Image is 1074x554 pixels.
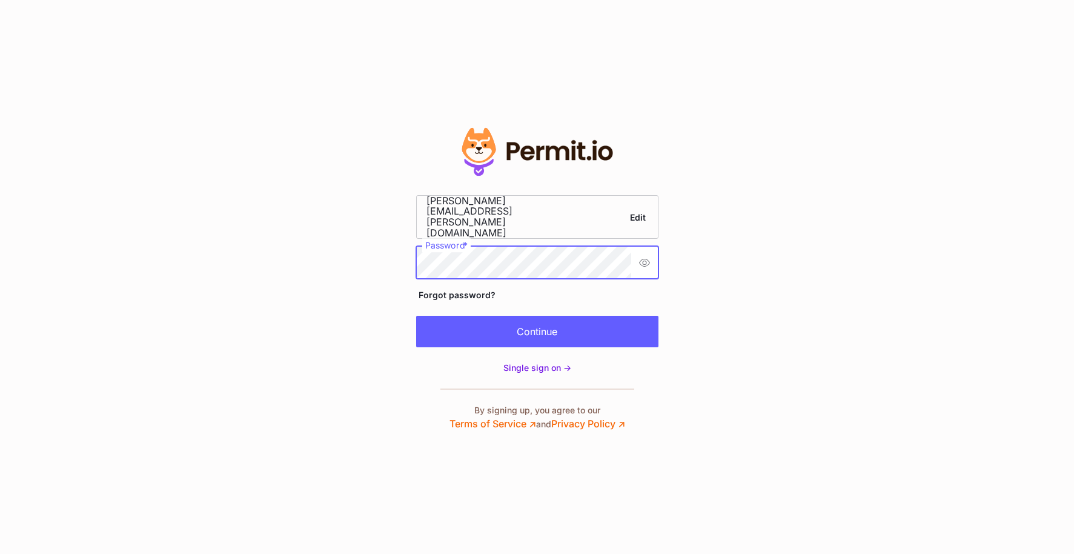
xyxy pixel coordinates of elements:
[426,196,578,238] span: [PERSON_NAME][EMAIL_ADDRESS][PERSON_NAME][DOMAIN_NAME]
[503,362,571,373] span: Single sign on ->
[422,238,470,252] label: Password
[449,418,536,430] a: Terms of Service ↗
[628,209,648,226] a: Edit email address
[416,316,658,347] button: Continue
[631,247,658,278] button: Show password
[551,418,625,430] a: Privacy Policy ↗
[449,404,625,431] p: By signing up, you agree to our and
[503,362,571,374] a: Single sign on ->
[416,287,498,302] a: Forgot password?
